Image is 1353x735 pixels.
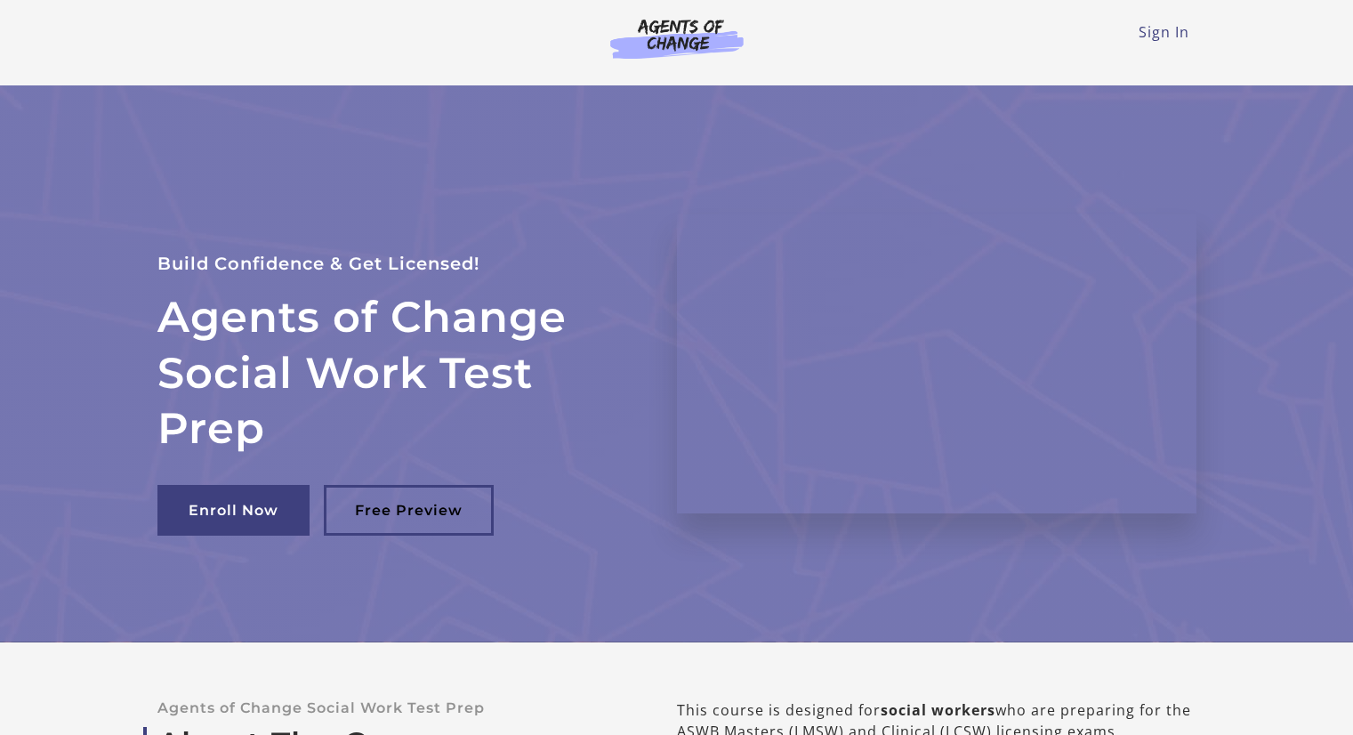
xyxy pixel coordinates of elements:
[592,18,762,59] img: Agents of Change Logo
[881,700,995,720] b: social workers
[157,699,620,716] p: Agents of Change Social Work Test Prep
[157,485,310,536] a: Enroll Now
[157,249,634,279] p: Build Confidence & Get Licensed!
[157,289,634,456] h2: Agents of Change Social Work Test Prep
[324,485,494,536] a: Free Preview
[1139,22,1189,42] a: Sign In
